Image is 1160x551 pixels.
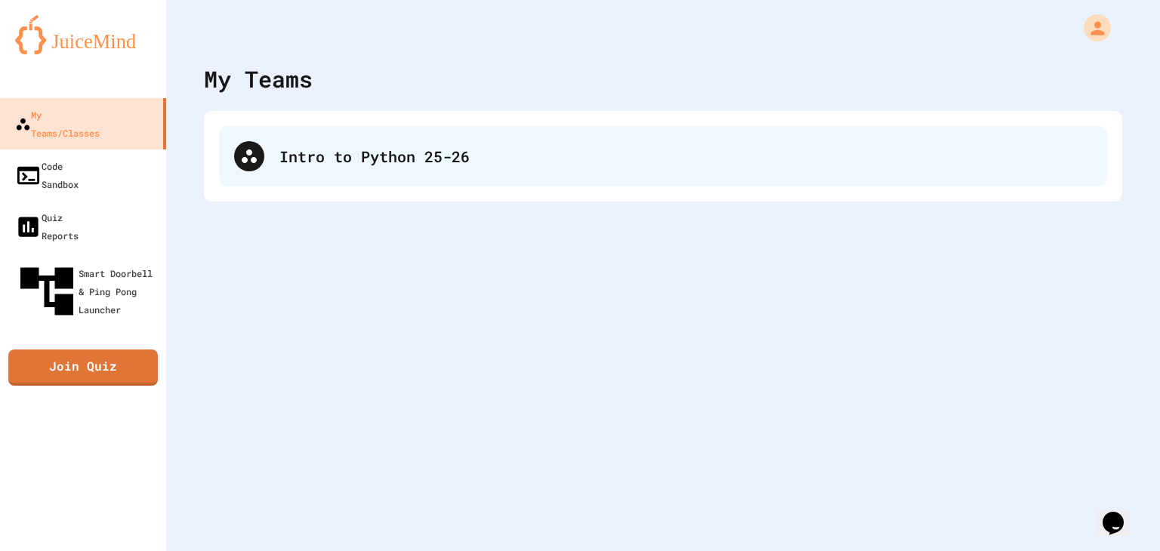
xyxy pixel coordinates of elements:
[204,62,313,96] div: My Teams
[219,126,1107,186] div: Intro to Python 25-26
[15,106,100,142] div: My Teams/Classes
[8,349,158,386] a: Join Quiz
[1097,491,1145,536] iframe: chat widget
[15,260,160,323] div: Smart Doorbell & Ping Pong Launcher
[15,157,79,193] div: Code Sandbox
[1068,11,1115,45] div: My Account
[279,145,1092,168] div: Intro to Python 25-26
[15,15,151,54] img: logo-orange.svg
[15,208,79,245] div: Quiz Reports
